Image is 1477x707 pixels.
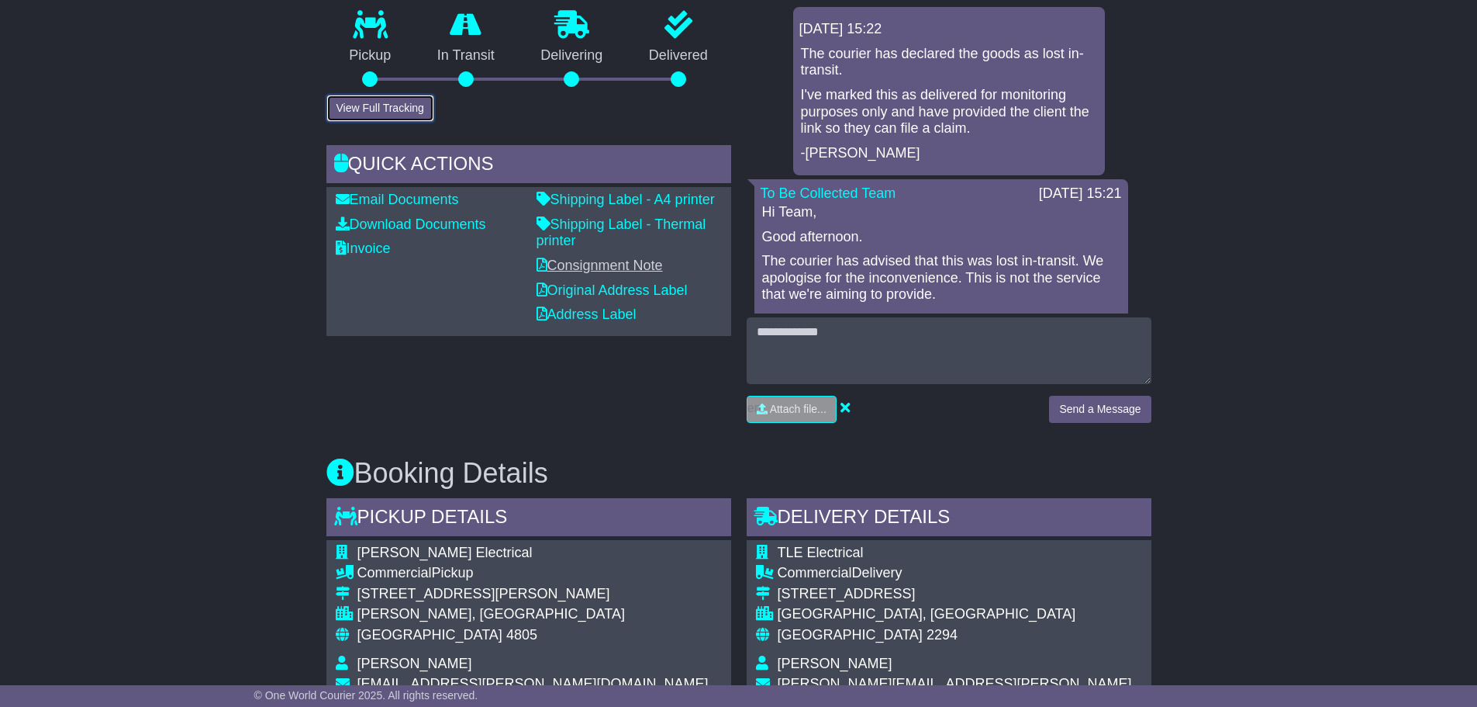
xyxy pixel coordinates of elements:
[326,145,731,187] div: Quick Actions
[1039,185,1122,203] div: [DATE] 15:21
[357,565,432,581] span: Commercial
[537,307,637,322] a: Address Label
[336,217,486,232] a: Download Documents
[357,545,533,560] span: [PERSON_NAME] Electrical
[357,656,472,671] span: [PERSON_NAME]
[537,258,663,273] a: Consignment Note
[537,192,715,207] a: Shipping Label - A4 printer
[762,253,1120,303] p: The courier has advised that this was lost in-transit. We apologise for the inconvenience. This i...
[326,95,434,122] button: View Full Tracking
[801,145,1097,162] p: -[PERSON_NAME]
[357,565,709,582] div: Pickup
[747,498,1151,540] div: Delivery Details
[762,311,1120,328] p: Kindly file your claim through the link below:
[778,545,864,560] span: TLE Electrical
[778,565,1142,582] div: Delivery
[927,627,958,643] span: 2294
[801,87,1097,137] p: I've marked this as delivered for monitoring purposes only and have provided the client the link ...
[778,586,1142,603] div: [STREET_ADDRESS]
[778,606,1142,623] div: [GEOGRAPHIC_DATA], [GEOGRAPHIC_DATA]
[778,656,892,671] span: [PERSON_NAME]
[357,676,709,691] span: [EMAIL_ADDRESS][PERSON_NAME][DOMAIN_NAME]
[336,192,459,207] a: Email Documents
[254,689,478,702] span: © One World Courier 2025. All rights reserved.
[1049,396,1151,423] button: Send a Message
[326,458,1151,489] h3: Booking Details
[414,47,518,64] p: In Transit
[326,47,415,64] p: Pickup
[537,282,688,298] a: Original Address Label
[761,185,896,201] a: To Be Collected Team
[537,217,706,249] a: Shipping Label - Thermal printer
[518,47,626,64] p: Delivering
[778,565,852,581] span: Commercial
[778,627,923,643] span: [GEOGRAPHIC_DATA]
[357,627,502,643] span: [GEOGRAPHIC_DATA]
[762,229,1120,246] p: Good afternoon.
[626,47,731,64] p: Delivered
[326,498,731,540] div: Pickup Details
[506,627,537,643] span: 4805
[762,204,1120,221] p: Hi Team,
[336,241,391,256] a: Invoice
[357,586,709,603] div: [STREET_ADDRESS][PERSON_NAME]
[357,606,709,623] div: [PERSON_NAME], [GEOGRAPHIC_DATA]
[799,21,1099,38] div: [DATE] 15:22
[801,46,1097,79] p: The courier has declared the goods as lost in-transit.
